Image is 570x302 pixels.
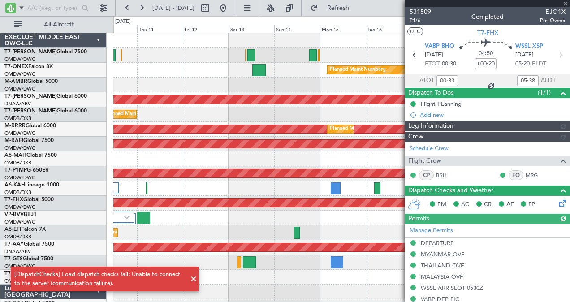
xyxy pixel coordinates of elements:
a: VP-BVVBBJ1 [4,212,37,217]
span: A6-MAH [4,153,26,158]
span: T7-P1MP [4,168,27,173]
button: UTC [407,27,423,35]
span: ELDT [532,60,546,69]
input: A/C (Reg. or Type) [27,1,79,15]
span: 531509 [410,7,431,17]
span: AC [461,200,469,209]
a: T7-[PERSON_NAME]Global 6000 [4,94,87,99]
span: [DATE] [425,51,443,60]
span: T7-[PERSON_NAME] [4,108,56,114]
a: T7-[PERSON_NAME]Global 6000 [4,108,87,114]
button: Refresh [306,1,360,15]
a: OMDW/DWC [4,71,35,78]
a: OMDW/DWC [4,86,35,92]
span: VABP BHO [425,42,454,51]
span: PM [437,200,446,209]
span: EJO1X [540,7,566,17]
a: OMDW/DWC [4,219,35,225]
span: A6-EFI [4,227,21,232]
img: arrow-gray.svg [124,216,130,219]
span: T7-[PERSON_NAME] [4,49,56,55]
span: CR [484,200,492,209]
span: P1/6 [410,17,431,24]
div: Sun 14 [274,25,320,33]
span: M-RAFI [4,138,23,143]
div: Planned Maint Nurnberg [330,63,386,77]
a: DNAA/ABV [4,100,31,107]
span: Refresh [320,5,357,11]
a: M-RRRRGlobal 6000 [4,123,56,129]
a: A6-EFIFalcon 7X [4,227,46,232]
div: Completed [471,12,504,22]
span: All Aircraft [23,22,95,28]
div: Tue 16 [366,25,411,33]
span: A6-KAH [4,182,25,188]
span: Dispatch Checks and Weather [408,186,493,196]
div: Sat 13 [229,25,274,33]
span: VP-BVV [4,212,24,217]
span: 05:20 [515,60,530,69]
a: T7-AAYGlobal 7500 [4,242,54,247]
span: [DATE] [515,51,534,60]
button: All Aircraft [10,17,97,32]
span: ALDT [541,76,556,85]
div: Mon 15 [320,25,366,33]
a: T7-P1MPG-650ER [4,168,49,173]
span: (1/1) [538,88,551,97]
span: ATOT [419,76,434,85]
span: ETOT [425,60,440,69]
span: T7-[PERSON_NAME] [4,94,56,99]
div: Fri 12 [183,25,229,33]
span: FP [528,200,535,209]
div: Add new [420,111,566,119]
span: T7-AAY [4,242,24,247]
a: OMDW/DWC [4,145,35,151]
span: Dispatch To-Dos [408,88,453,98]
span: WSSL XSP [515,42,543,51]
span: T7-FHX [4,197,23,203]
a: DNAA/ABV [4,248,31,255]
div: Planned Maint Dubai (Al Maktoum Intl) [330,122,418,136]
a: A6-KAHLineage 1000 [4,182,59,188]
span: Pos Owner [540,17,566,24]
a: OMDB/DXB [4,233,31,240]
div: Wed 10 [91,25,137,33]
div: [DispatchChecks] Load dispatch checks fail: Unable to connect to the server (communication failure). [14,270,186,288]
a: OMDB/DXB [4,189,31,196]
span: T7-FHX [477,28,498,38]
a: OMDB/DXB [4,115,31,122]
span: [DATE] - [DATE] [152,4,194,12]
span: T7-ONEX [4,64,28,69]
div: [DATE] [115,18,130,26]
a: T7-[PERSON_NAME]Global 7500 [4,49,87,55]
a: OMDW/DWC [4,130,35,137]
span: 00:30 [442,60,456,69]
span: M-RRRR [4,123,26,129]
a: OMDB/DXB [4,160,31,166]
span: AF [506,200,514,209]
a: M-AMBRGlobal 5000 [4,79,58,84]
span: M-AMBR [4,79,27,84]
a: T7-FHXGlobal 5000 [4,197,54,203]
a: OMDW/DWC [4,204,35,211]
div: Thu 11 [137,25,183,33]
a: M-RAFIGlobal 7500 [4,138,54,143]
a: OMDW/DWC [4,56,35,63]
div: Flight PLanning [421,100,462,108]
a: T7-ONEXFalcon 8X [4,64,53,69]
a: OMDW/DWC [4,174,35,181]
span: 04:50 [479,49,493,58]
a: A6-MAHGlobal 7500 [4,153,57,158]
